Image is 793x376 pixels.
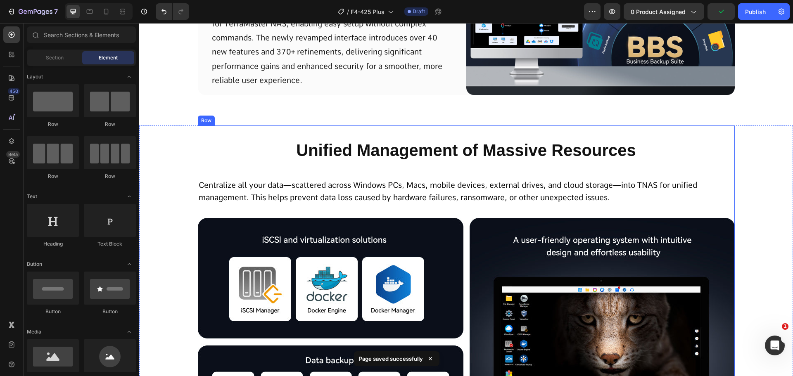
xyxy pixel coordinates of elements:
span: Toggle open [123,325,136,338]
div: 450 [8,88,20,95]
h2: Unified Management of Massive Resources [59,116,596,139]
span: 1 [782,323,788,330]
span: F4-425 Plus [351,7,385,16]
div: Button [84,308,136,315]
div: Row [27,121,79,128]
div: Row [84,173,136,180]
button: 0 product assigned [624,3,704,20]
span: Toggle open [123,258,136,271]
span: Element [99,54,118,61]
div: Row [27,173,79,180]
div: Text Block [84,240,136,248]
p: 7 [54,7,58,17]
span: Toggle open [123,70,136,83]
span: Layout [27,73,43,80]
div: Heading [27,240,79,248]
iframe: Intercom live chat [765,336,785,355]
span: Section [46,54,64,61]
div: Undo/Redo [156,3,189,20]
p: Page saved successfully [359,355,423,363]
span: Toggle open [123,190,136,203]
span: Button [27,260,42,268]
button: 7 [3,3,62,20]
iframe: Design area [139,23,793,376]
div: Beta [6,151,20,158]
span: 0 product assigned [631,7,686,16]
span: Media [27,328,41,336]
span: / [347,7,349,16]
input: Search Sections & Elements [27,26,136,43]
span: Text [27,193,37,200]
div: Button [27,308,79,315]
div: Row [60,94,74,101]
span: Draft [413,8,425,15]
div: Row [84,121,136,128]
button: Publish [738,3,773,20]
div: Publish [745,7,766,16]
span: Centralize all your data—scattered across Windows PCs, Macs, mobile devices, external drives, and... [59,157,558,180]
